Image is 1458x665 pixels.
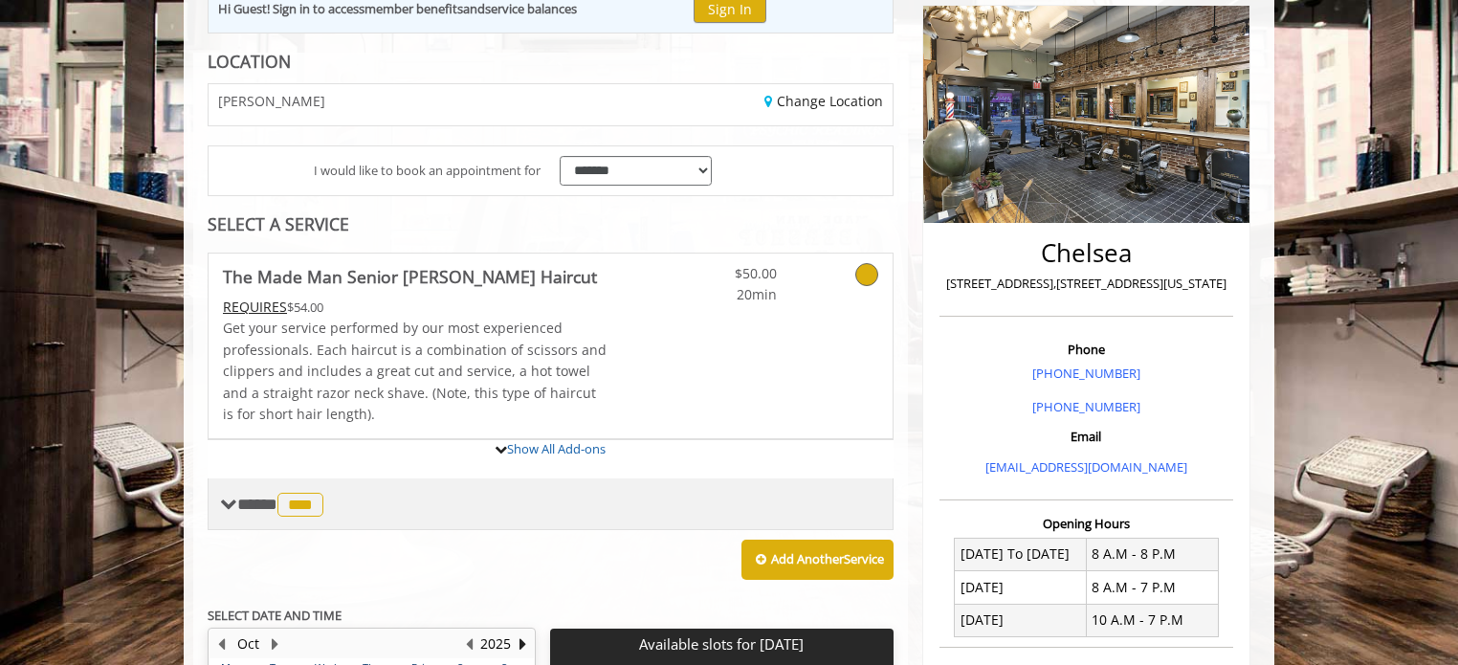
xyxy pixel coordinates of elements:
button: Previous Year [461,633,476,654]
p: Get your service performed by our most experienced professionals. Each haircut is a combination o... [223,318,607,425]
a: Change Location [764,92,883,110]
p: [STREET_ADDRESS],[STREET_ADDRESS][US_STATE] [944,274,1228,294]
span: 20min [664,284,777,305]
button: Previous Month [213,633,229,654]
button: Add AnotherService [741,540,894,580]
a: [EMAIL_ADDRESS][DOMAIN_NAME] [985,458,1187,476]
div: The Made Man Senior Barber Haircut Add-onS [208,438,894,440]
p: Available slots for [DATE] [558,636,885,653]
td: [DATE] [955,604,1087,636]
span: [PERSON_NAME] [218,94,325,108]
span: I would like to book an appointment for [314,161,541,181]
button: 2025 [480,633,511,654]
a: [PHONE_NUMBER] [1032,398,1140,415]
b: Add Another Service [771,550,884,567]
button: Next Year [515,633,530,654]
span: $50.00 [664,263,777,284]
div: SELECT A SERVICE [208,215,894,233]
h2: Chelsea [944,239,1228,267]
button: Oct [237,633,259,654]
a: [PHONE_NUMBER] [1032,365,1140,382]
b: The Made Man Senior [PERSON_NAME] Haircut [223,263,597,290]
td: [DATE] [955,571,1087,604]
h3: Opening Hours [939,517,1233,530]
h3: Email [944,430,1228,443]
td: [DATE] To [DATE] [955,538,1087,570]
b: LOCATION [208,50,291,73]
b: SELECT DATE AND TIME [208,607,342,624]
td: 10 A.M - 7 P.M [1086,604,1218,636]
button: Next Month [267,633,282,654]
span: This service needs some Advance to be paid before we block your appointment [223,298,287,316]
div: $54.00 [223,297,607,318]
td: 8 A.M - 8 P.M [1086,538,1218,570]
h3: Phone [944,343,1228,356]
a: Show All Add-ons [507,440,606,457]
td: 8 A.M - 7 P.M [1086,571,1218,604]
